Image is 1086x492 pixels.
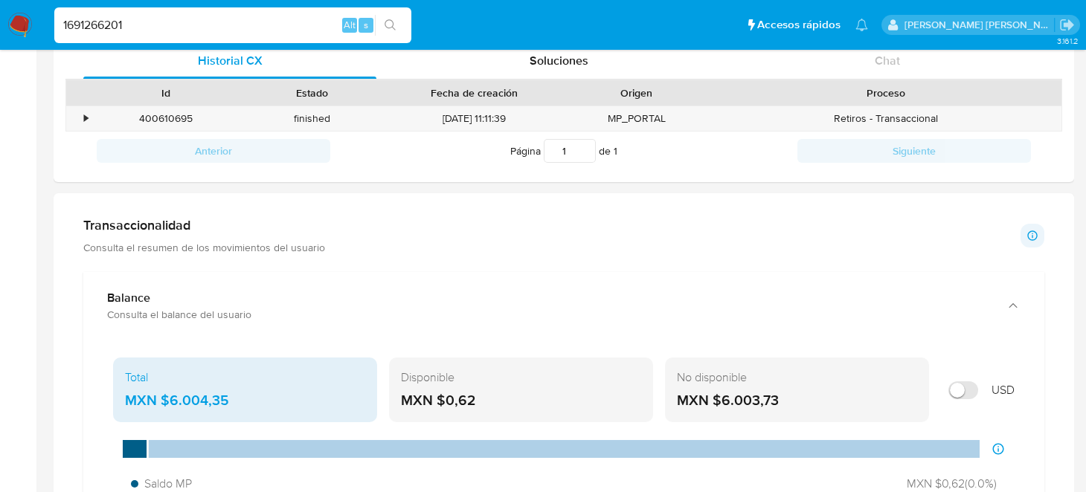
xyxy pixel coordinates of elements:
[710,106,1061,131] div: Retiros - Transaccional
[396,85,553,100] div: Fecha de creación
[84,111,88,126] div: •
[198,52,263,69] span: Historial CX
[757,17,841,33] span: Accesos rápidos
[364,18,368,32] span: s
[530,52,588,69] span: Soluciones
[1059,17,1075,33] a: Salir
[92,106,239,131] div: 400610695
[797,139,1031,163] button: Siguiente
[510,139,617,163] span: Página de
[563,106,710,131] div: MP_PORTAL
[344,18,356,32] span: Alt
[855,19,868,31] a: Notificaciones
[720,85,1051,100] div: Proceso
[54,16,411,35] input: Buscar usuario o caso...
[375,15,405,36] button: search-icon
[1057,35,1079,47] span: 3.161.2
[875,52,900,69] span: Chat
[385,106,563,131] div: [DATE] 11:11:39
[905,18,1055,32] p: brenda.morenoreyes@mercadolibre.com.mx
[614,143,617,158] span: 1
[249,85,375,100] div: Estado
[573,85,699,100] div: Origen
[97,139,330,163] button: Anterior
[103,85,228,100] div: Id
[239,106,385,131] div: finished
